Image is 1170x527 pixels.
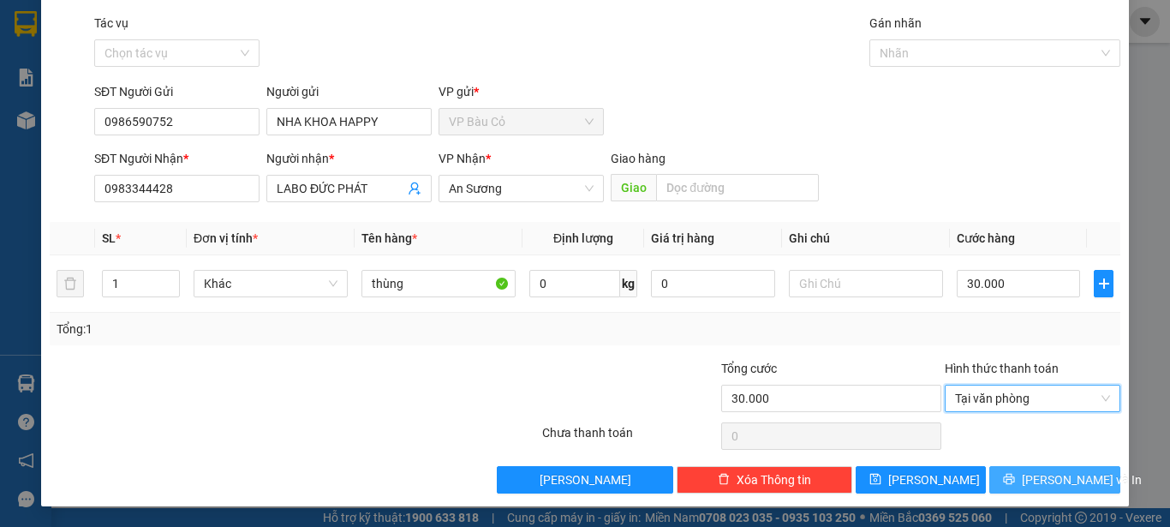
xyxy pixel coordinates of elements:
span: printer [1003,473,1015,487]
button: save[PERSON_NAME] [856,466,987,494]
div: Người nhận [266,149,432,168]
button: deleteXóa Thông tin [677,466,852,494]
span: Khác [204,271,337,296]
span: Đơn vị tính [194,231,258,245]
button: delete [57,270,84,297]
div: Tổng: 1 [57,320,453,338]
span: Tại văn phòng [955,386,1110,411]
span: kg [620,270,637,297]
div: Người gửi [266,82,432,101]
span: Tên hàng [361,231,417,245]
span: Xóa Thông tin [737,470,811,489]
div: VP gửi [439,82,604,101]
div: Chưa thanh toán [540,423,719,453]
div: SĐT Người Nhận [94,149,260,168]
span: An Sương [449,176,594,201]
span: plus [1095,277,1113,290]
span: [PERSON_NAME] [540,470,631,489]
label: Hình thức thanh toán [945,362,1059,375]
input: Dọc đường [656,174,819,201]
span: [PERSON_NAME] [888,470,980,489]
span: save [869,473,881,487]
input: 0 [651,270,774,297]
th: Ghi chú [782,222,950,255]
span: Giao [611,174,656,201]
span: [PERSON_NAME] và In [1022,470,1142,489]
input: VD: Bàn, Ghế [361,270,516,297]
span: Giá trị hàng [651,231,714,245]
span: VP Nhận [439,152,486,165]
span: Tổng cước [721,362,777,375]
button: [PERSON_NAME] [497,466,672,494]
label: Tác vụ [94,16,128,30]
button: printer[PERSON_NAME] và In [989,466,1120,494]
input: Ghi Chú [789,270,943,297]
span: Định lượng [553,231,613,245]
button: plus [1094,270,1113,297]
span: Cước hàng [957,231,1015,245]
span: delete [718,473,730,487]
span: SL [102,231,116,245]
label: Gán nhãn [869,16,922,30]
span: Giao hàng [611,152,666,165]
div: SĐT Người Gửi [94,82,260,101]
span: user-add [408,182,421,195]
span: VP Bàu Cỏ [449,109,594,135]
